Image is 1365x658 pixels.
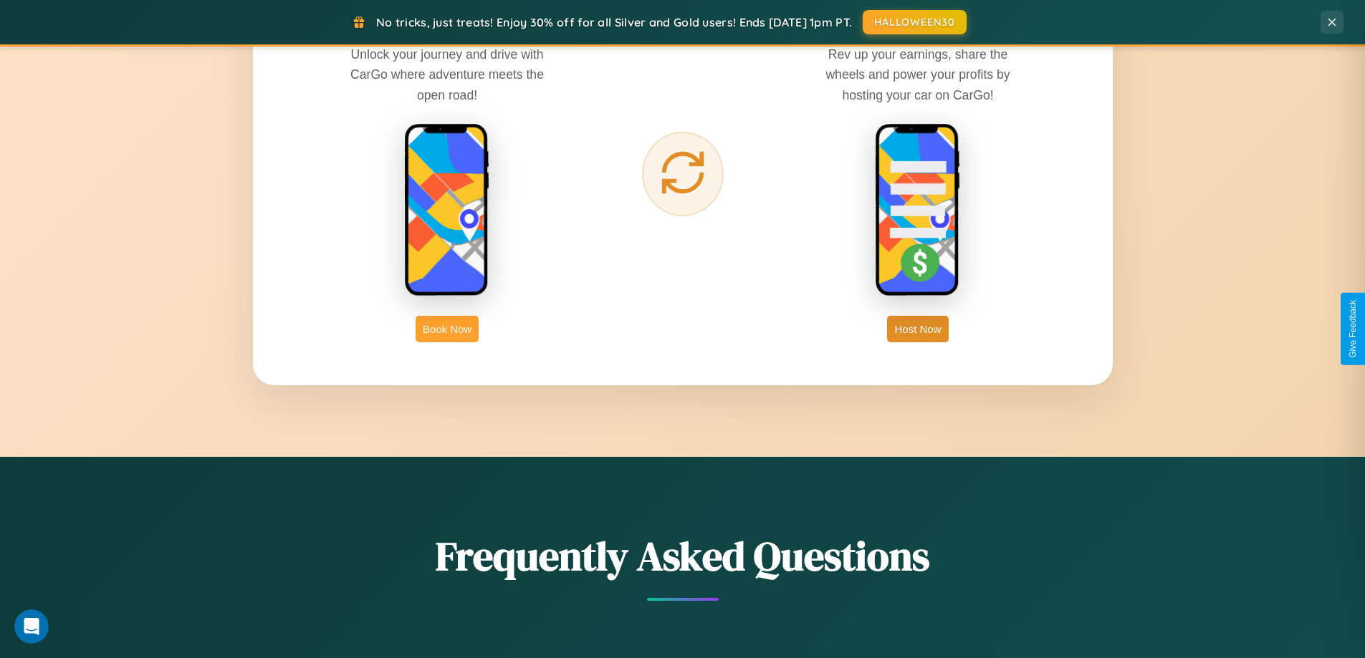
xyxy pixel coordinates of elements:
h2: Frequently Asked Questions [253,528,1113,584]
button: Book Now [416,316,479,342]
button: HALLOWEEN30 [863,10,967,34]
img: rent phone [404,123,490,298]
p: Unlock your journey and drive with CarGo where adventure meets the open road! [340,44,555,105]
p: Rev up your earnings, share the wheels and power your profits by hosting your car on CarGo! [810,44,1025,105]
iframe: Intercom live chat [14,609,49,644]
img: host phone [875,123,961,298]
button: Host Now [887,316,948,342]
span: No tricks, just treats! Enjoy 30% off for all Silver and Gold users! Ends [DATE] 1pm PT. [376,15,852,29]
div: Give Feedback [1348,300,1358,358]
